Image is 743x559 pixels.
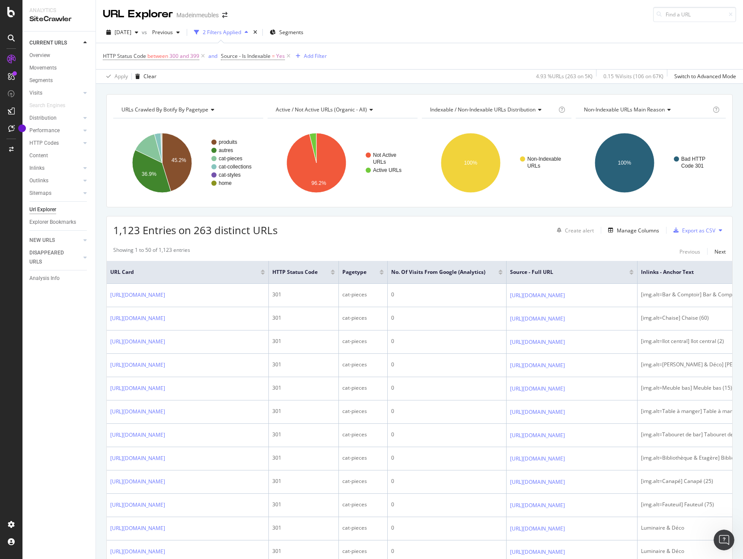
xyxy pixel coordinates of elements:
svg: A chart. [422,125,570,200]
a: [URL][DOMAIN_NAME] [510,361,565,370]
div: HTTP Codes [29,139,59,148]
div: cat-pieces [342,431,384,438]
div: A chart. [268,125,416,200]
div: cat-pieces [342,524,384,532]
div: Url Explorer [29,205,56,214]
div: 301 [272,291,335,299]
a: Inlinks [29,164,81,173]
button: Export as CSV [670,223,715,237]
a: [URL][DOMAIN_NAME] [110,454,165,463]
button: Segments [266,25,307,39]
a: [URL][DOMAIN_NAME] [510,431,565,440]
div: cat-pieces [342,361,384,368]
span: HTTP Status Code [272,268,318,276]
a: Overview [29,51,89,60]
a: [URL][DOMAIN_NAME] [510,478,565,486]
span: = [272,52,275,60]
div: cat-pieces [342,477,384,485]
div: Apply [115,73,128,80]
div: 0 [391,454,503,462]
text: cat-pieces [219,156,242,162]
iframe: Intercom live chat [714,530,734,550]
a: [URL][DOMAIN_NAME] [110,407,165,416]
div: Search Engines [29,101,65,110]
div: DISAPPEARED URLS [29,248,73,267]
a: [URL][DOMAIN_NAME] [510,454,565,463]
a: [URL][DOMAIN_NAME] [110,361,165,369]
div: 0 [391,524,503,532]
div: Switch to Advanced Mode [674,73,736,80]
div: cat-pieces [342,547,384,555]
span: URL Card [110,268,258,276]
text: Non-Indexable [527,156,561,162]
div: 301 [272,407,335,415]
a: Segments [29,76,89,85]
text: Code 301 [681,163,704,169]
span: pagetype [342,268,367,276]
a: HTTP Codes [29,139,81,148]
text: URLs [527,163,540,169]
a: [URL][DOMAIN_NAME] [510,338,565,346]
div: NEW URLS [29,236,55,245]
div: CURRENT URLS [29,38,67,48]
div: 0 [391,337,503,345]
span: Yes [276,50,285,62]
text: 100% [618,160,631,166]
div: 301 [272,524,335,532]
span: 1,123 Entries on 263 distinct URLs [113,223,277,237]
a: Search Engines [29,101,74,110]
a: Sitemaps [29,189,81,198]
div: 301 [272,477,335,485]
a: [URL][DOMAIN_NAME] [510,548,565,556]
button: Add Filter [292,51,327,61]
text: home [219,180,232,186]
div: 4.93 % URLs ( 263 on 5K ) [536,73,593,80]
div: Create alert [565,227,594,234]
span: HTTP Status Code [103,52,146,60]
a: [URL][DOMAIN_NAME] [510,291,565,300]
div: Sitemaps [29,189,51,198]
span: Active / Not Active URLs (organic - all) [276,106,367,113]
a: Performance [29,126,81,135]
div: 2 Filters Applied [203,29,241,36]
span: 300 and 399 [169,50,199,62]
div: 0 [391,547,503,555]
div: 301 [272,314,335,322]
div: Visits [29,89,42,98]
div: 0 [391,431,503,438]
span: between [147,52,168,60]
text: 36.9% [142,171,156,177]
a: [URL][DOMAIN_NAME] [510,314,565,323]
div: A chart. [113,125,261,200]
text: 96.2% [311,180,326,186]
div: 0.15 % Visits ( 106 on 67K ) [603,73,663,80]
div: 0 [391,384,503,392]
div: 301 [272,547,335,555]
div: URL Explorer [103,7,173,22]
button: and [208,52,217,60]
a: [URL][DOMAIN_NAME] [110,431,165,439]
h4: Indexable / Non-Indexable URLs Distribution [428,103,557,117]
text: cat-styles [219,172,241,178]
div: 0 [391,501,503,508]
span: Source - Full URL [510,268,616,276]
text: autres [219,147,233,153]
div: Analytics [29,7,89,14]
a: [URL][DOMAIN_NAME] [510,501,565,510]
div: Inlinks [29,164,45,173]
button: Switch to Advanced Mode [671,70,736,83]
div: Content [29,151,48,160]
span: Indexable / Non-Indexable URLs distribution [430,106,536,113]
div: cat-pieces [342,314,384,322]
span: Source - Is Indexable [221,52,271,60]
div: Distribution [29,114,57,123]
div: cat-pieces [342,407,384,415]
span: Previous [149,29,173,36]
div: 0 [391,361,503,368]
a: [URL][DOMAIN_NAME] [110,337,165,346]
button: Previous [679,246,700,257]
div: Tooltip anchor [18,124,26,132]
div: 301 [272,454,335,462]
